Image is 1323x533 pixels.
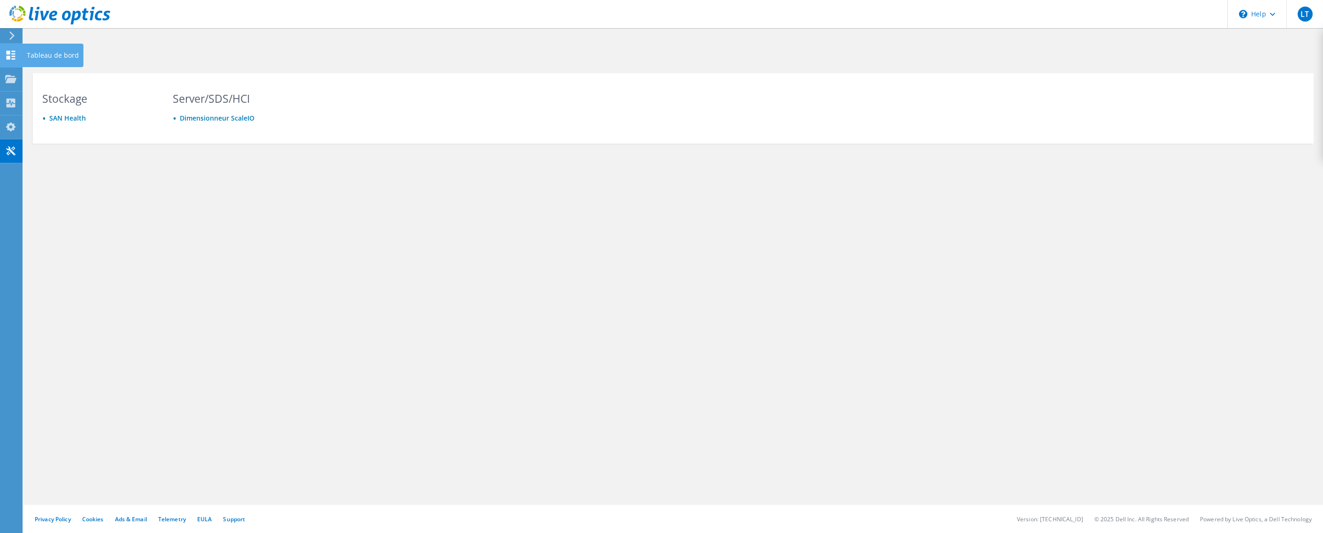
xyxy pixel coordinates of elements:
li: Version: [TECHNICAL_ID] [1017,515,1083,523]
h1: Outils [38,44,671,63]
a: SAN Health [49,114,86,122]
a: Support [223,515,245,523]
a: Privacy Policy [35,515,71,523]
a: Cookies [82,515,104,523]
h3: Server/SDS/HCI [173,93,285,104]
span: LT [1298,7,1313,22]
li: Powered by Live Optics, a Dell Technology [1200,515,1312,523]
a: Ads & Email [115,515,147,523]
a: EULA [197,515,212,523]
svg: \n [1239,10,1247,18]
div: Tableau de bord [22,44,84,67]
a: Telemetry [158,515,186,523]
li: © 2025 Dell Inc. All Rights Reserved [1094,515,1189,523]
h3: Stockage [42,93,155,104]
a: Dimensionneur ScaleIO [180,114,254,122]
